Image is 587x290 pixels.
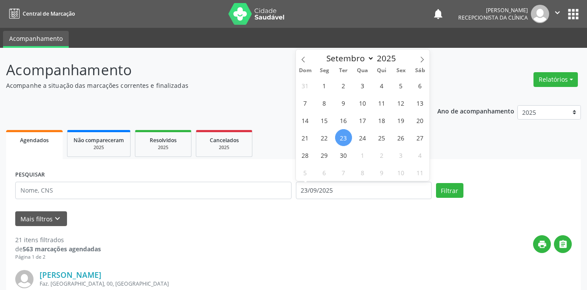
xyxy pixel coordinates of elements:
[373,164,390,181] span: Outubro 9, 2025
[533,72,578,87] button: Relatórios
[537,240,547,249] i: print
[392,164,409,181] span: Outubro 10, 2025
[335,164,352,181] span: Outubro 7, 2025
[436,183,463,198] button: Filtrar
[392,112,409,129] span: Setembro 19, 2025
[392,77,409,94] span: Setembro 5, 2025
[374,53,403,64] input: Year
[554,235,572,253] button: 
[6,81,409,90] p: Acompanhe a situação das marcações correntes e finalizadas
[3,31,69,48] a: Acompanhamento
[432,8,444,20] button: notifications
[533,235,551,253] button: print
[40,280,441,287] div: Faz. [GEOGRAPHIC_DATA], 00, [GEOGRAPHIC_DATA]
[297,94,314,111] span: Setembro 7, 2025
[316,77,333,94] span: Setembro 1, 2025
[316,129,333,146] span: Setembro 22, 2025
[210,137,239,144] span: Cancelados
[15,253,101,261] div: Página 1 de 2
[458,14,528,21] span: Recepcionista da clínica
[412,112,429,129] span: Setembro 20, 2025
[353,68,372,73] span: Qua
[354,77,371,94] span: Setembro 3, 2025
[437,105,514,116] p: Ano de acompanhamento
[15,182,292,199] input: Nome, CNS
[549,5,566,23] button: 
[412,164,429,181] span: Outubro 11, 2025
[316,147,333,163] span: Setembro 29, 2025
[23,245,101,253] strong: 563 marcações agendadas
[315,68,334,73] span: Seg
[531,5,549,23] img: img
[20,137,49,144] span: Agendados
[296,182,432,199] input: Selecione um intervalo
[412,147,429,163] span: Outubro 4, 2025
[392,129,409,146] span: Setembro 26, 2025
[141,144,185,151] div: 2025
[15,270,34,288] img: img
[316,164,333,181] span: Outubro 6, 2025
[373,147,390,163] span: Outubro 2, 2025
[40,270,101,280] a: [PERSON_NAME]
[335,112,352,129] span: Setembro 16, 2025
[412,129,429,146] span: Setembro 27, 2025
[458,7,528,14] div: [PERSON_NAME]
[373,77,390,94] span: Setembro 4, 2025
[316,94,333,111] span: Setembro 8, 2025
[335,77,352,94] span: Setembro 2, 2025
[335,147,352,163] span: Setembro 30, 2025
[15,244,101,253] div: de
[335,129,352,146] span: Setembro 23, 2025
[354,94,371,111] span: Setembro 10, 2025
[373,112,390,129] span: Setembro 18, 2025
[74,137,124,144] span: Não compareceram
[354,164,371,181] span: Outubro 8, 2025
[53,214,62,223] i: keyboard_arrow_down
[6,59,409,81] p: Acompanhamento
[372,68,391,73] span: Qui
[6,7,75,21] a: Central de Marcação
[373,129,390,146] span: Setembro 25, 2025
[74,144,124,151] div: 2025
[553,8,562,17] i: 
[354,112,371,129] span: Setembro 17, 2025
[322,52,375,64] select: Month
[150,137,177,144] span: Resolvidos
[297,164,314,181] span: Outubro 5, 2025
[297,112,314,129] span: Setembro 14, 2025
[23,10,75,17] span: Central de Marcação
[412,77,429,94] span: Setembro 6, 2025
[297,147,314,163] span: Setembro 28, 2025
[392,147,409,163] span: Outubro 3, 2025
[335,94,352,111] span: Setembro 9, 2025
[15,211,67,227] button: Mais filtroskeyboard_arrow_down
[392,94,409,111] span: Setembro 12, 2025
[373,94,390,111] span: Setembro 11, 2025
[296,68,315,73] span: Dom
[15,235,101,244] div: 21 itens filtrados
[334,68,353,73] span: Ter
[202,144,246,151] div: 2025
[316,112,333,129] span: Setembro 15, 2025
[297,77,314,94] span: Agosto 31, 2025
[354,147,371,163] span: Outubro 1, 2025
[297,129,314,146] span: Setembro 21, 2025
[566,7,581,22] button: apps
[412,94,429,111] span: Setembro 13, 2025
[15,168,45,182] label: PESQUISAR
[354,129,371,146] span: Setembro 24, 2025
[410,68,429,73] span: Sáb
[391,68,410,73] span: Sex
[558,240,568,249] i: 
